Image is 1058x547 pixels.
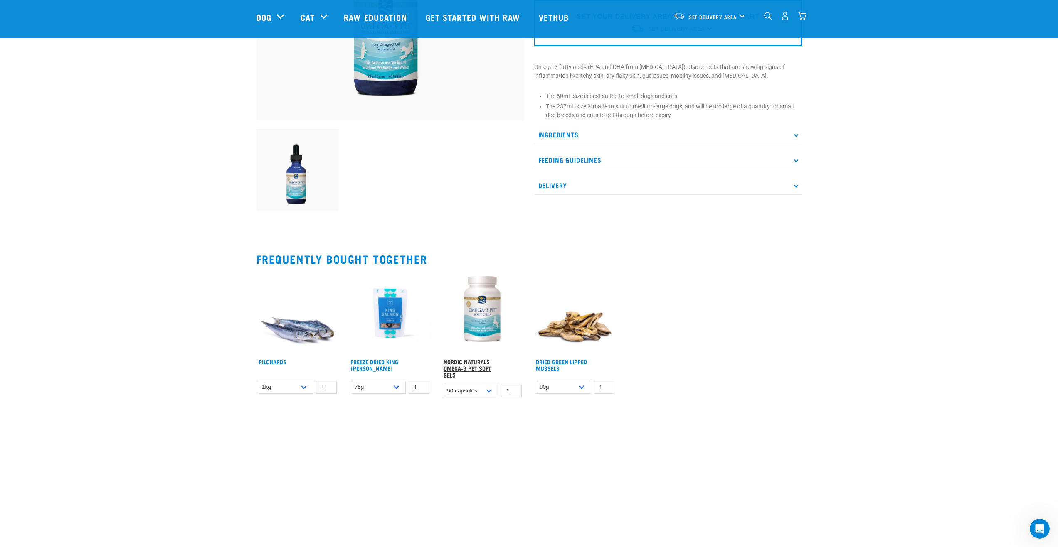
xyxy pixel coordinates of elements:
[301,11,315,23] a: Cat
[441,272,524,354] img: Bottle Of Omega3 Pet With 90 Capsules For Pets
[335,0,417,34] a: Raw Education
[534,176,802,195] p: Delivery
[689,15,737,18] span: Set Delivery Area
[501,385,522,397] input: 1
[546,102,802,120] li: The 237mL size is made to suit to medium-large dogs, and will be too large of a quantity for smal...
[256,272,339,354] img: Four Whole Pilchards
[534,125,802,144] p: Ingredients
[673,12,685,20] img: van-moving.png
[798,12,806,20] img: home-icon@2x.png
[256,253,802,265] h2: Frequently bought together
[259,360,286,363] a: Pilchards
[417,0,530,34] a: Get started with Raw
[444,360,491,376] a: Nordic Naturals Omega-3 Pet Soft Gels
[781,12,789,20] img: user.png
[594,381,614,394] input: 1
[534,272,617,354] img: 1306 Freeze Dried Mussels 01
[536,360,587,370] a: Dried Green Lipped Mussels
[409,381,429,394] input: 1
[256,11,271,23] a: Dog
[534,151,802,169] p: Feeding Guidelines
[316,381,337,394] input: 1
[351,360,398,370] a: Freeze Dried King [PERSON_NAME]
[546,92,802,101] li: The 60mL size is best suited to small dogs and cats
[534,63,802,80] p: Omega-3 fatty acids (EPA and DHA from [MEDICAL_DATA]). Use on pets that are showing signs of infl...
[1030,519,1050,539] iframe: Intercom live chat
[349,272,432,354] img: RE Product Shoot 2023 Nov8584
[530,0,580,34] a: Vethub
[256,129,339,211] img: Bottle Of 60ml Omega3 For Pets
[764,12,772,20] img: home-icon-1@2x.png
